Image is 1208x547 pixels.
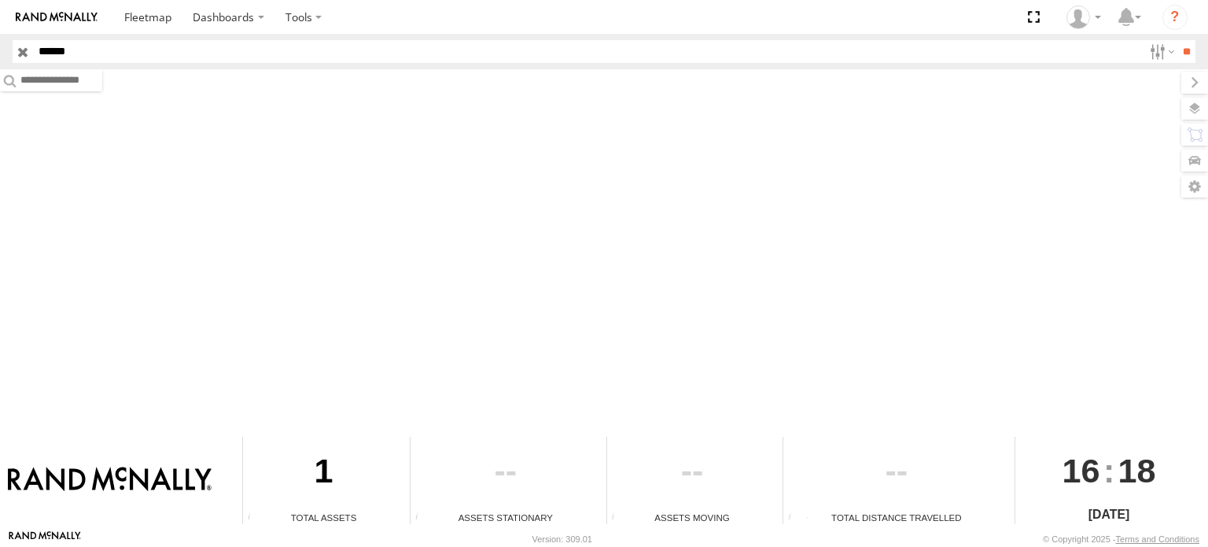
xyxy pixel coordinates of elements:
span: 18 [1118,437,1156,504]
div: Version: 309.01 [532,534,592,544]
img: Rand McNally [8,467,212,493]
label: Search Filter Options [1144,40,1177,63]
img: rand-logo.svg [16,12,98,23]
div: Assets Moving [607,511,778,524]
div: : [1015,437,1202,504]
div: [DATE] [1015,505,1202,524]
a: Terms and Conditions [1116,534,1199,544]
div: Jose Goitia [1061,6,1107,29]
div: Total number of Enabled Assets [243,512,267,524]
a: Visit our Website [9,531,81,547]
label: Map Settings [1181,176,1208,198]
span: 16 [1063,437,1100,504]
div: Total Assets [243,511,404,524]
div: Total distance travelled by all assets within specified date range and applied filters [783,512,807,524]
div: Total Distance Travelled [783,511,1009,524]
div: Assets Stationary [411,511,600,524]
div: Total number of assets current stationary. [411,512,434,524]
div: Total number of assets current in transit. [607,512,631,524]
i: ? [1162,5,1188,30]
div: 1 [243,437,404,511]
div: © Copyright 2025 - [1043,534,1199,544]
